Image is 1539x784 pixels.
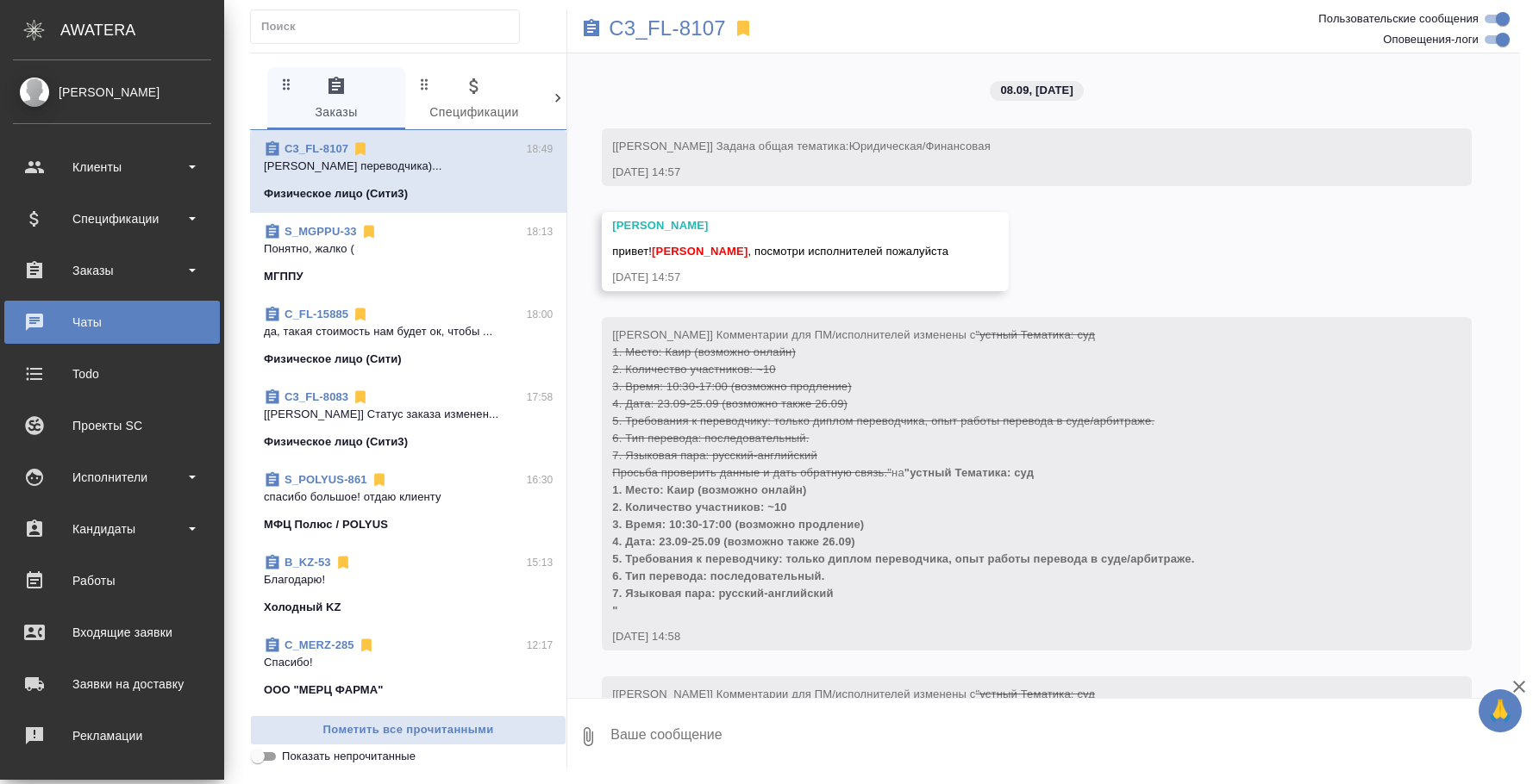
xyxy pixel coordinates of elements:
div: S_POLYUS-86116:30спасибо большое! отдаю клиентуМФЦ Полюс / POLYUS [250,461,566,544]
svg: Отписаться [352,389,369,406]
p: Физическое лицо (Сити) [264,351,402,368]
p: Физическое лицо (Сити3) [264,433,408,451]
input: Поиск [261,15,519,39]
svg: Отписаться [335,554,352,571]
a: S_MGPPU-33 [285,225,357,238]
div: [DATE] 14:57 [612,164,1411,181]
div: AWATERA [60,13,224,47]
span: Спецификации [416,76,533,123]
a: Заявки на доставку [4,663,220,706]
span: привет! , посмотри исполнителей пожалуйста [612,245,948,258]
svg: Отписаться [371,471,388,488]
svg: Зажми и перетащи, чтобы поменять порядок вкладок [416,76,433,92]
span: [[PERSON_NAME]] Задана общая тематика: [612,140,991,152]
div: C_FL-1588518:00да, такая стоимость нам будет ок, чтобы ...Физическое лицо (Сити) [250,296,566,378]
a: Проекты SC [4,404,220,447]
svg: Отписаться [358,637,375,654]
p: 17:58 [527,389,554,406]
svg: Отписаться [352,306,369,323]
p: 12:17 [527,637,554,654]
p: 18:13 [527,223,554,240]
span: "устный Тематика: суд 1. Место: Каир (возможно онлайн) 2. Количество участников: ~10 3. Время: 10... [612,466,1194,617]
p: МФЦ Полюс / POLYUS [264,516,388,533]
div: Todo [13,361,211,387]
a: C3_FL-8107 [609,20,726,37]
p: [PERSON_NAME] переводчика)... [264,158,553,175]
button: 🙏 [1479,689,1522,732]
a: Todo [4,352,220,395]
a: C_FL-15885 [285,308,348,320]
p: Благодарю! [264,571,553,588]
span: Пометить все прочитанными [260,720,557,740]
div: [PERSON_NAME] [612,217,948,234]
p: Спасибо! [264,654,553,671]
a: S_POLYUS-861 [285,473,367,486]
p: [[PERSON_NAME]] Статус заказа изменен... [264,406,553,423]
a: C3_FL-8107 [285,142,348,155]
span: Оповещения-логи [1383,31,1479,48]
p: 18:49 [527,140,554,158]
div: Исполнители [13,464,211,490]
div: [DATE] 14:57 [612,269,948,286]
span: 🙏 [1486,693,1515,729]
div: Входящие заявки [13,619,211,645]
div: C3_FL-810718:49[PERSON_NAME] переводчика)...Физическое лицо (Сити3) [250,130,566,213]
p: Физическое лицо (Сити3) [264,185,408,202]
div: Кандидаты [13,516,211,542]
div: Чаты [13,309,211,335]
div: B_KZ-5315:13Благодарю!Холодный KZ [250,544,566,626]
div: Спецификации [13,206,211,232]
p: Холодный KZ [264,599,341,616]
span: Юридическая/Финансовая [849,140,991,152]
span: [PERSON_NAME] [652,245,748,258]
div: Рекламации [13,723,211,749]
span: Заказы [278,76,395,123]
p: Понятно, жалко ( [264,240,553,258]
a: C_MERZ-285 [285,638,354,651]
div: [DATE] 14:58 [612,628,1411,645]
p: ООО "МЕРЦ ФАРМА" [264,681,384,699]
a: Работы [4,559,220,602]
span: Пользовательские сообщения [1318,10,1479,28]
div: S_MGPPU-3318:13Понятно, жалко (МГППУ [250,213,566,296]
svg: Отписаться [360,223,378,240]
span: Показать непрочитанные [282,748,416,765]
div: Работы [13,568,211,594]
button: Пометить все прочитанными [250,715,566,745]
svg: Зажми и перетащи, чтобы поменять порядок вкладок [278,76,295,92]
p: МГППУ [264,268,303,285]
span: [[PERSON_NAME]] Комментарии для ПМ/исполнителей изменены с на [612,328,1194,617]
svg: Отписаться [352,140,369,158]
a: Чаты [4,301,220,344]
div: Клиенты [13,154,211,180]
p: да, такая стоимость нам будет ок, чтобы ... [264,323,553,340]
div: [PERSON_NAME] [13,83,211,102]
p: 18:00 [527,306,554,323]
p: 16:30 [527,471,554,488]
span: "устный Тематика: суд 1. Место: Каир (возможно онлайн) 2. Количество участников: ~10 3. Время: 10... [612,328,1154,479]
div: C_MERZ-28512:17Спасибо!ООО "МЕРЦ ФАРМА" [250,626,566,709]
a: Рекламации [4,714,220,757]
div: Проекты SC [13,413,211,439]
p: 15:13 [527,554,554,571]
div: Заказы [13,258,211,283]
a: C3_FL-8083 [285,390,348,403]
div: Заявки на доставку [13,671,211,697]
div: C3_FL-808317:58[[PERSON_NAME]] Статус заказа изменен...Физическое лицо (Сити3) [250,378,566,461]
a: Входящие заявки [4,611,220,654]
p: 08.09, [DATE] [1000,82,1073,99]
a: B_KZ-53 [285,556,331,569]
p: спасибо большое! отдаю клиенту [264,488,553,506]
